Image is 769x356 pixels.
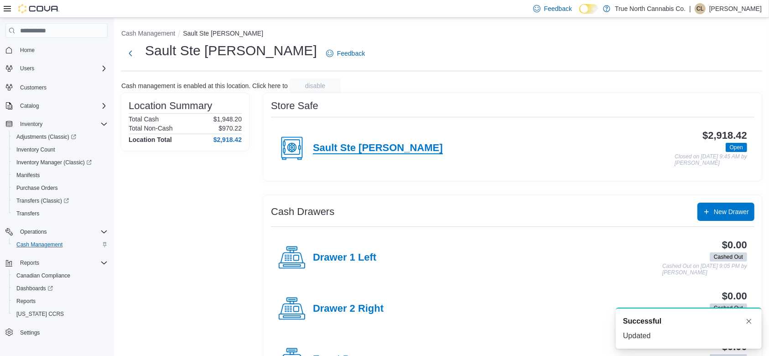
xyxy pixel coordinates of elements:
a: Reports [13,296,39,307]
span: Feedback [337,49,365,58]
span: Dashboards [16,285,53,292]
span: Operations [16,226,108,237]
span: Inventory Count [13,144,108,155]
h4: $2,918.42 [213,136,242,143]
button: disable [290,79,341,93]
span: Transfers (Classic) [16,197,69,204]
span: Settings [20,329,40,336]
span: Cash Management [13,239,108,250]
p: True North Cannabis Co. [615,3,686,14]
h6: Total Cash [129,115,159,123]
span: New Drawer [714,207,749,216]
h4: Drawer 2 Right [313,303,384,315]
span: Reports [20,259,39,267]
a: Canadian Compliance [13,270,74,281]
div: Updated [623,330,754,341]
span: Cash Management [16,241,62,248]
span: Canadian Compliance [16,272,70,279]
span: Reports [13,296,108,307]
p: [PERSON_NAME] [709,3,762,14]
span: Customers [16,81,108,93]
div: Notification [623,316,754,327]
a: Settings [16,327,43,338]
button: Settings [2,326,111,339]
span: Catalog [16,100,108,111]
button: Inventory [2,118,111,131]
button: Home [2,43,111,57]
button: Cash Management [121,30,175,37]
a: Inventory Manager (Classic) [9,156,111,169]
button: Reports [9,295,111,308]
h3: $2,918.42 [702,130,747,141]
p: Closed on [DATE] 9:45 AM by [PERSON_NAME] [675,154,747,166]
h4: Sault Ste [PERSON_NAME] [313,142,443,154]
span: Open [726,143,747,152]
a: Feedback [322,44,369,63]
a: Dashboards [9,282,111,295]
span: Successful [623,316,661,327]
h3: Location Summary [129,100,212,111]
button: Cash Management [9,238,111,251]
span: Manifests [16,172,40,179]
p: $1,948.20 [213,115,242,123]
button: Users [16,63,38,74]
button: Inventory Count [9,143,111,156]
span: Purchase Orders [13,183,108,194]
span: Users [20,65,34,72]
span: Users [16,63,108,74]
span: Transfers (Classic) [13,195,108,206]
a: Transfers [13,208,43,219]
p: | [689,3,691,14]
button: Users [2,62,111,75]
button: Operations [2,225,111,238]
span: Cashed Out [710,252,747,262]
span: Transfers [16,210,39,217]
button: Reports [16,257,43,268]
span: Reports [16,257,108,268]
a: Home [16,45,38,56]
h3: $0.00 [722,240,747,251]
span: Inventory [16,119,108,130]
span: Transfers [13,208,108,219]
img: Cova [18,4,59,13]
a: [US_STATE] CCRS [13,309,68,319]
a: Adjustments (Classic) [9,131,111,143]
button: Customers [2,80,111,94]
span: Feedback [544,4,572,13]
h1: Sault Ste [PERSON_NAME] [145,42,317,60]
a: Purchase Orders [13,183,62,194]
button: Inventory [16,119,46,130]
span: Home [16,44,108,56]
span: Purchase Orders [16,184,58,192]
span: Open [730,143,743,152]
span: Operations [20,228,47,236]
button: Canadian Compliance [9,269,111,282]
span: Inventory Count [16,146,55,153]
p: Cashed Out on [DATE] 9:05 PM by [PERSON_NAME] [662,263,747,276]
h3: Store Safe [271,100,318,111]
button: Operations [16,226,51,237]
button: [US_STATE] CCRS [9,308,111,320]
span: Settings [16,327,108,338]
a: Transfers (Classic) [13,195,73,206]
span: Catalog [20,102,39,110]
h3: $0.00 [722,291,747,302]
p: $970.22 [218,125,242,132]
a: Dashboards [13,283,57,294]
span: Reports [16,298,36,305]
span: Dashboards [13,283,108,294]
span: Adjustments (Classic) [16,133,76,141]
span: Manifests [13,170,108,181]
a: Transfers (Classic) [9,194,111,207]
button: Dismiss toast [743,316,754,327]
span: Home [20,47,35,54]
span: Canadian Compliance [13,270,108,281]
nav: An example of EuiBreadcrumbs [121,29,762,40]
a: Cash Management [13,239,66,250]
button: Transfers [9,207,111,220]
a: Inventory Manager (Classic) [13,157,95,168]
p: Cash management is enabled at this location. Click here to [121,82,288,89]
span: [US_STATE] CCRS [16,310,64,318]
span: Adjustments (Classic) [13,131,108,142]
